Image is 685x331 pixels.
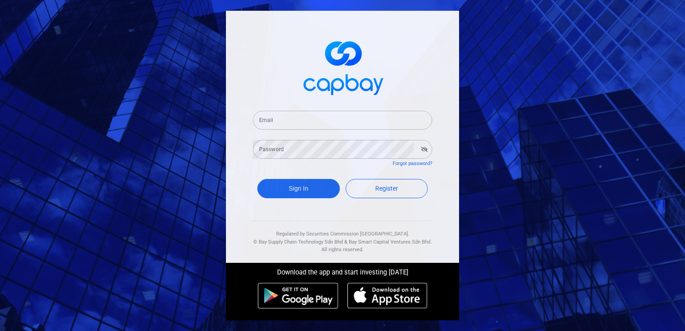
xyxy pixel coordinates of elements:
[346,179,428,198] a: Register
[298,33,387,100] img: logo
[253,239,343,245] span: © Bay Supply Chain Technology Sdn Bhd
[349,239,432,245] span: Bay Smart Capital Ventures Sdn Bhd.
[257,179,340,198] button: Sign In
[393,161,432,166] a: Forgot password?
[375,185,398,192] span: Register
[253,221,432,254] div: Regulated by Securities Commission [GEOGRAPHIC_DATA]. & All rights reserved.
[347,283,427,309] img: ios
[258,283,338,309] img: android
[219,263,466,278] div: Download the app and start investing [DATE]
